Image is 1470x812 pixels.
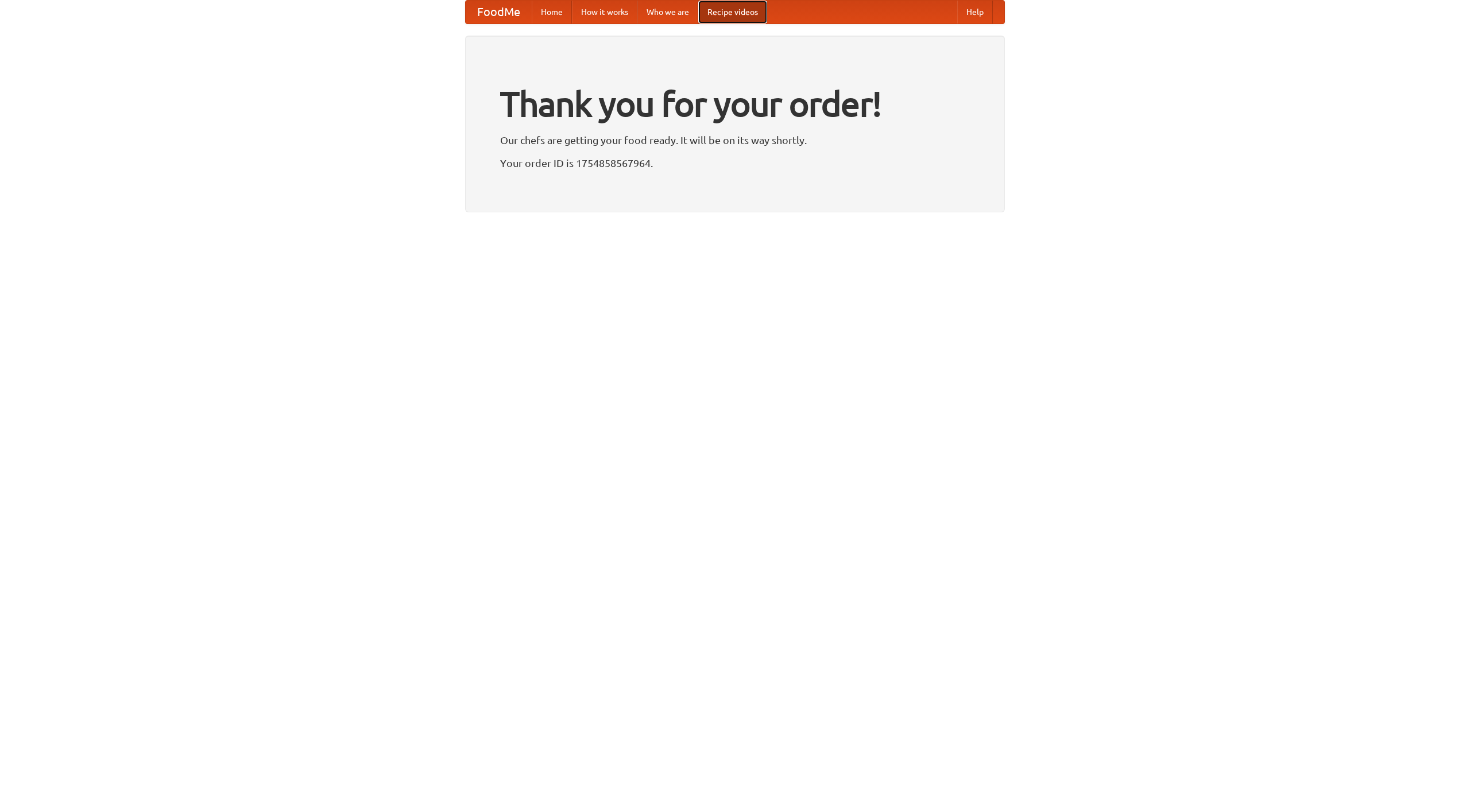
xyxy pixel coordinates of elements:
h1: Thank you for your order! [500,76,970,131]
a: Who we are [637,1,698,24]
p: Your order ID is 1754858567964. [500,154,970,172]
a: Home [532,1,572,24]
p: Our chefs are getting your food ready. It will be on its way shortly. [500,131,970,149]
a: Help [957,1,993,24]
a: How it works [572,1,637,24]
a: Recipe videos [698,1,767,24]
a: FoodMe [466,1,532,24]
